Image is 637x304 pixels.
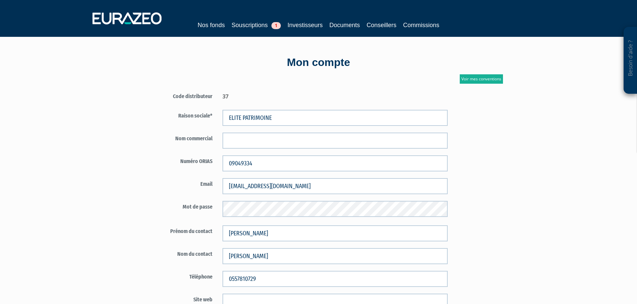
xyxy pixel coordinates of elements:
[403,20,439,30] a: Commissions
[460,74,503,84] a: Voir mes conventions
[139,155,218,165] label: Numéro ORIAS
[139,271,218,281] label: Téléphone
[139,294,218,304] label: Site web
[92,12,162,24] img: 1732889491-logotype_eurazeo_blanc_rvb.png
[139,110,218,120] label: Raison sociale*
[139,178,218,188] label: Email
[139,225,218,235] label: Prénom du contact
[139,248,218,258] label: Nom du contact
[288,20,323,30] a: Investisseurs
[329,20,360,30] a: Documents
[128,55,510,70] div: Mon compte
[271,22,281,29] span: 1
[139,90,218,100] label: Code distributeur
[232,20,281,30] a: Souscriptions1
[198,20,225,30] a: Nos fonds
[627,30,634,91] p: Besoin d'aide ?
[139,201,218,211] label: Mot de passe
[217,90,453,100] div: 37
[367,20,396,30] a: Conseillers
[139,133,218,143] label: Nom commercial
